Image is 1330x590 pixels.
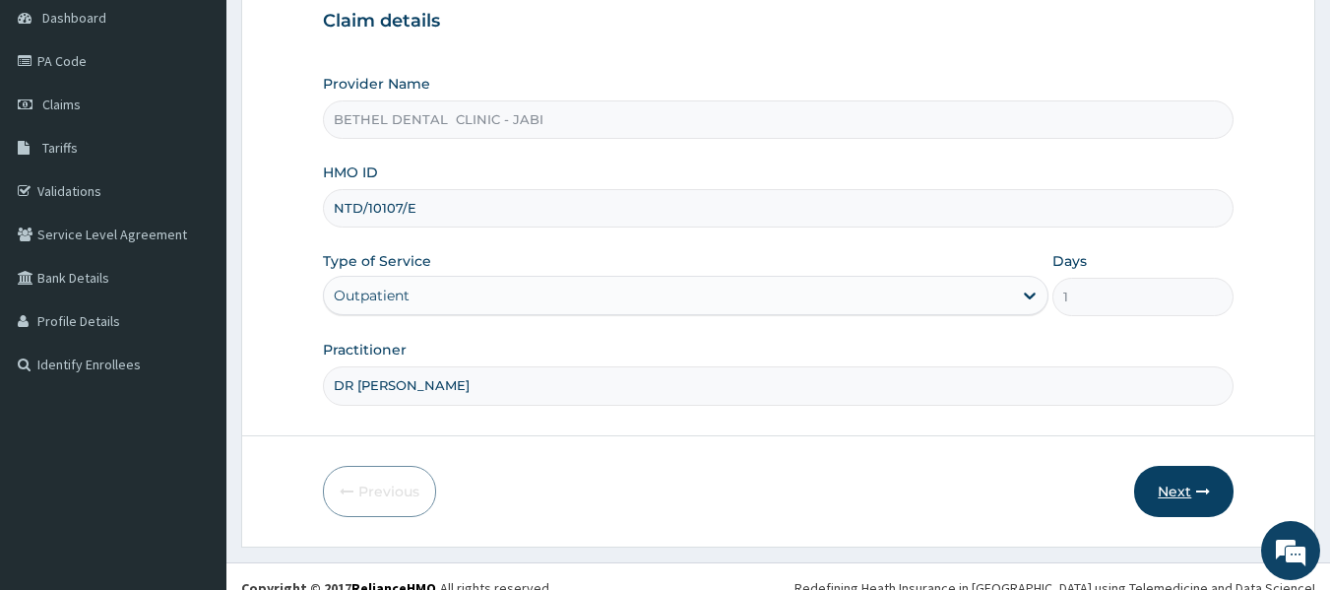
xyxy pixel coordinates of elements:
[323,74,430,94] label: Provider Name
[323,189,1235,228] input: Enter HMO ID
[323,11,1235,33] h3: Claim details
[334,286,410,305] div: Outpatient
[102,110,331,136] div: Chat with us now
[323,10,370,57] div: Minimize live chat window
[36,98,80,148] img: d_794563401_company_1708531726252_794563401
[42,139,78,157] span: Tariffs
[114,172,272,371] span: We're online!
[42,9,106,27] span: Dashboard
[42,96,81,113] span: Claims
[323,163,378,182] label: HMO ID
[323,466,436,517] button: Previous
[1134,466,1234,517] button: Next
[323,366,1235,405] input: Enter Name
[323,251,431,271] label: Type of Service
[1052,251,1087,271] label: Days
[323,340,407,360] label: Practitioner
[10,386,375,455] textarea: Type your message and hit 'Enter'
